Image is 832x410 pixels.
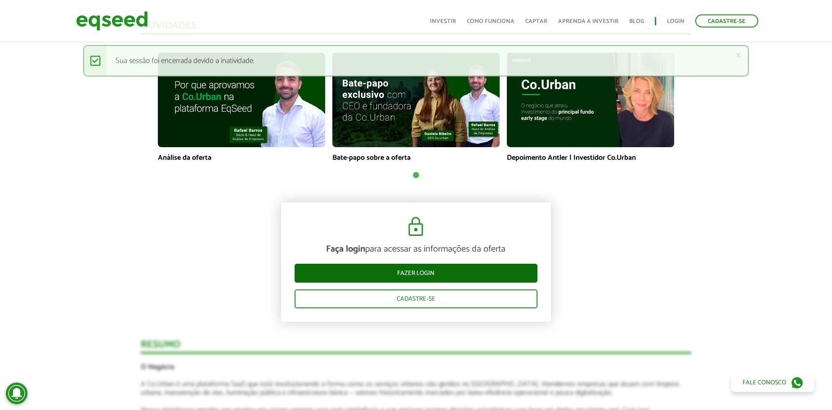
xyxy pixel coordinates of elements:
[736,50,741,60] a: ×
[731,373,814,392] a: Fale conosco
[332,153,500,162] p: Bate-papo sobre a oferta
[467,18,514,24] a: Como funciona
[525,18,547,24] a: Captar
[507,153,674,162] p: Depoimento Antler | Investidor Co.Urban
[695,14,758,27] a: Cadastre-se
[158,53,325,147] img: maxresdefault.jpg
[412,171,420,180] button: 1 of 1
[295,289,537,308] a: Cadastre-se
[295,244,537,255] p: para acessar as informações da oferta
[158,153,325,162] p: Análise da oferta
[667,18,684,24] a: Login
[629,18,644,24] a: Blog
[507,53,674,147] img: maxresdefault.jpg
[326,242,365,257] strong: Faça login
[558,18,618,24] a: Aprenda a investir
[332,53,500,147] img: maxresdefault.jpg
[295,264,537,283] a: Fazer login
[76,9,148,33] img: EqSeed
[430,18,456,24] a: Investir
[405,216,427,238] img: cadeado.svg
[83,45,749,77] div: Sua sessão foi encerrada devido a inatividade.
